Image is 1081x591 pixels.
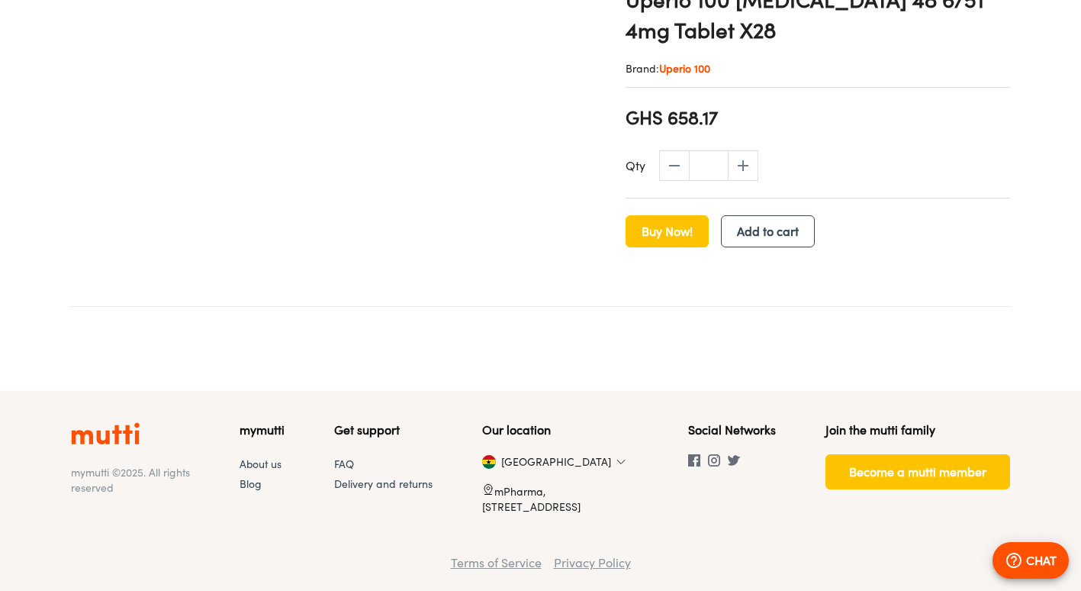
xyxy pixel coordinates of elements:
[71,421,140,446] img: Logo
[626,61,1010,76] p: Brand:
[482,421,639,439] h5: Our location
[240,421,285,439] h5: mymutti
[688,454,700,467] img: Facebook
[451,555,542,570] a: Terms of Service
[659,62,710,75] span: Uperio 100
[482,483,494,496] img: Location
[642,221,693,242] span: Buy Now!
[626,105,718,131] span: GHS 658.17
[728,150,758,181] span: increase
[334,457,354,470] a: FAQ
[240,477,262,490] a: Blog
[616,457,626,467] img: Dropdown
[688,421,776,439] h5: Social Networks
[825,421,1010,439] h5: Join the mutti family
[1026,551,1057,570] p: CHAT
[482,455,496,469] img: Ghana
[334,477,433,490] a: Delivery and returns
[737,221,799,242] span: Add to cart
[728,456,748,469] a: Twitter
[993,542,1069,579] button: CHAT
[334,421,433,439] h5: Get support
[708,454,720,467] img: Instagram
[721,215,815,247] button: Add to cart
[825,454,1010,489] button: Become a mutti member
[554,555,631,570] a: Privacy Policy
[849,461,986,483] span: Become a mutti member
[240,457,282,470] a: About us
[71,465,190,496] p: mymutti © 2025 . All rights reserved
[626,157,645,175] p: Qty
[482,483,639,515] p: mPharma, [STREET_ADDRESS]
[626,215,709,247] button: Buy Now!
[728,454,740,467] img: Twitter
[708,456,728,469] a: Instagram
[688,456,708,469] a: Facebook
[482,454,505,470] section: [GEOGRAPHIC_DATA]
